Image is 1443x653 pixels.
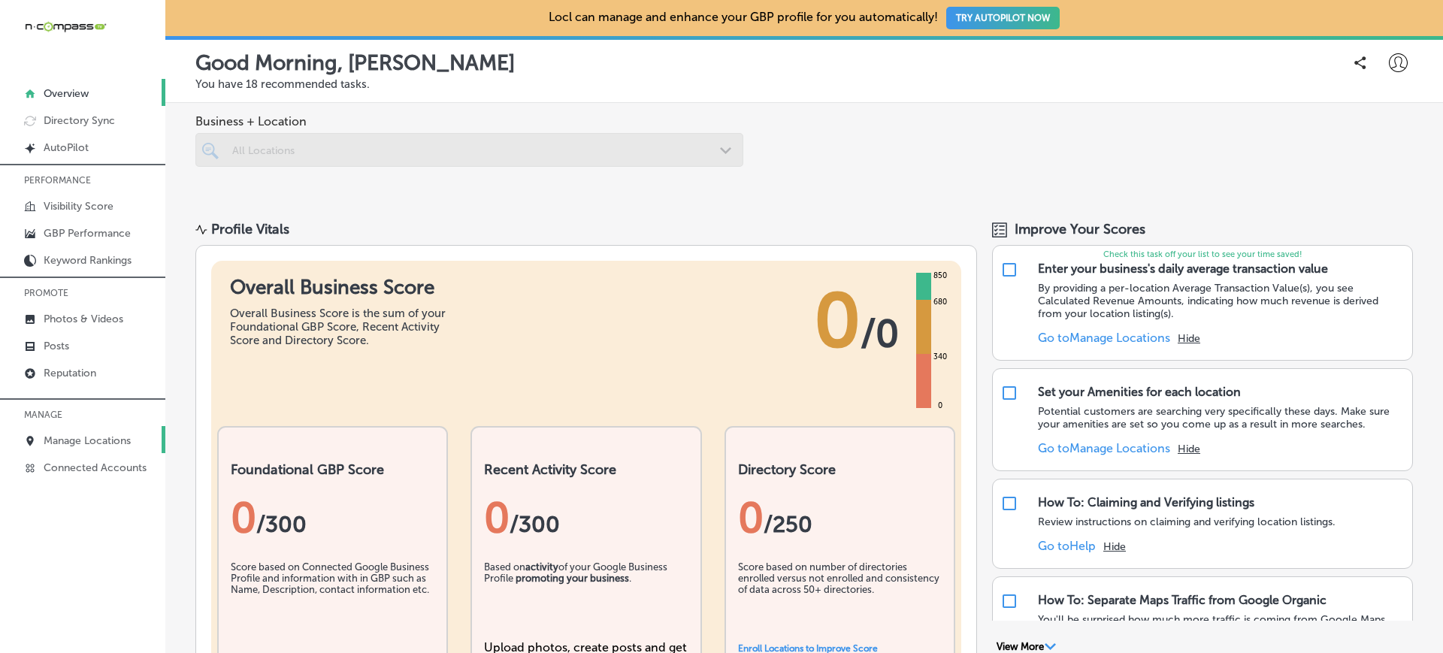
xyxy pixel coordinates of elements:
[44,254,132,267] p: Keyword Rankings
[510,511,560,538] span: /300
[738,561,942,636] div: Score based on number of directories enrolled versus not enrolled and consistency of data across ...
[1178,443,1200,455] button: Hide
[1038,405,1405,431] p: Potential customers are searching very specifically these days. Make sure your amenities are set ...
[738,493,942,543] div: 0
[738,461,942,478] h2: Directory Score
[1038,331,1170,345] a: Go toManage Locations
[1038,593,1327,607] div: How To: Separate Maps Traffic from Google Organic
[484,461,688,478] h2: Recent Activity Score
[44,367,96,379] p: Reputation
[1038,441,1170,455] a: Go toManage Locations
[930,351,950,363] div: 340
[1038,515,1336,528] p: Review instructions on claiming and verifying location listings.
[44,200,113,213] p: Visibility Score
[1038,613,1405,651] p: You'll be surprised how much more traffic is coming from Google Maps than your other social prope...
[195,50,515,75] p: Good Morning, [PERSON_NAME]
[44,461,147,474] p: Connected Accounts
[861,311,899,356] span: / 0
[1038,385,1241,399] div: Set your Amenities for each location
[195,77,1413,91] p: You have 18 recommended tasks.
[211,221,289,237] div: Profile Vitals
[44,340,69,352] p: Posts
[764,511,812,538] span: /250
[993,249,1412,259] p: Check this task off your list to see your time saved!
[814,276,861,366] span: 0
[484,561,688,636] div: Based on of your Google Business Profile .
[1015,221,1145,237] span: Improve Your Scores
[230,276,455,299] h1: Overall Business Score
[935,400,945,412] div: 0
[1038,262,1328,276] div: Enter your business's daily average transaction value
[1038,539,1096,553] a: Go toHelp
[44,227,131,240] p: GBP Performance
[231,561,434,636] div: Score based on Connected Google Business Profile and information with in GBP such as Name, Descri...
[195,114,743,128] span: Business + Location
[230,307,455,347] div: Overall Business Score is the sum of your Foundational GBP Score, Recent Activity Score and Direc...
[24,20,107,34] img: 660ab0bf-5cc7-4cb8-ba1c-48b5ae0f18e60NCTV_CLogo_TV_Black_-500x88.png
[256,511,307,538] span: / 300
[231,461,434,478] h2: Foundational GBP Score
[1038,495,1254,509] div: How To: Claiming and Verifying listings
[930,296,950,308] div: 680
[44,114,115,127] p: Directory Sync
[946,7,1060,29] button: TRY AUTOPILOT NOW
[930,270,950,282] div: 850
[516,573,629,584] b: promoting your business
[1038,282,1405,320] p: By providing a per-location Average Transaction Value(s), you see Calculated Revenue Amounts, ind...
[231,493,434,543] div: 0
[1178,332,1200,345] button: Hide
[1103,540,1126,553] button: Hide
[525,561,558,573] b: activity
[44,87,89,100] p: Overview
[44,434,131,447] p: Manage Locations
[484,493,688,543] div: 0
[44,313,123,325] p: Photos & Videos
[44,141,89,154] p: AutoPilot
